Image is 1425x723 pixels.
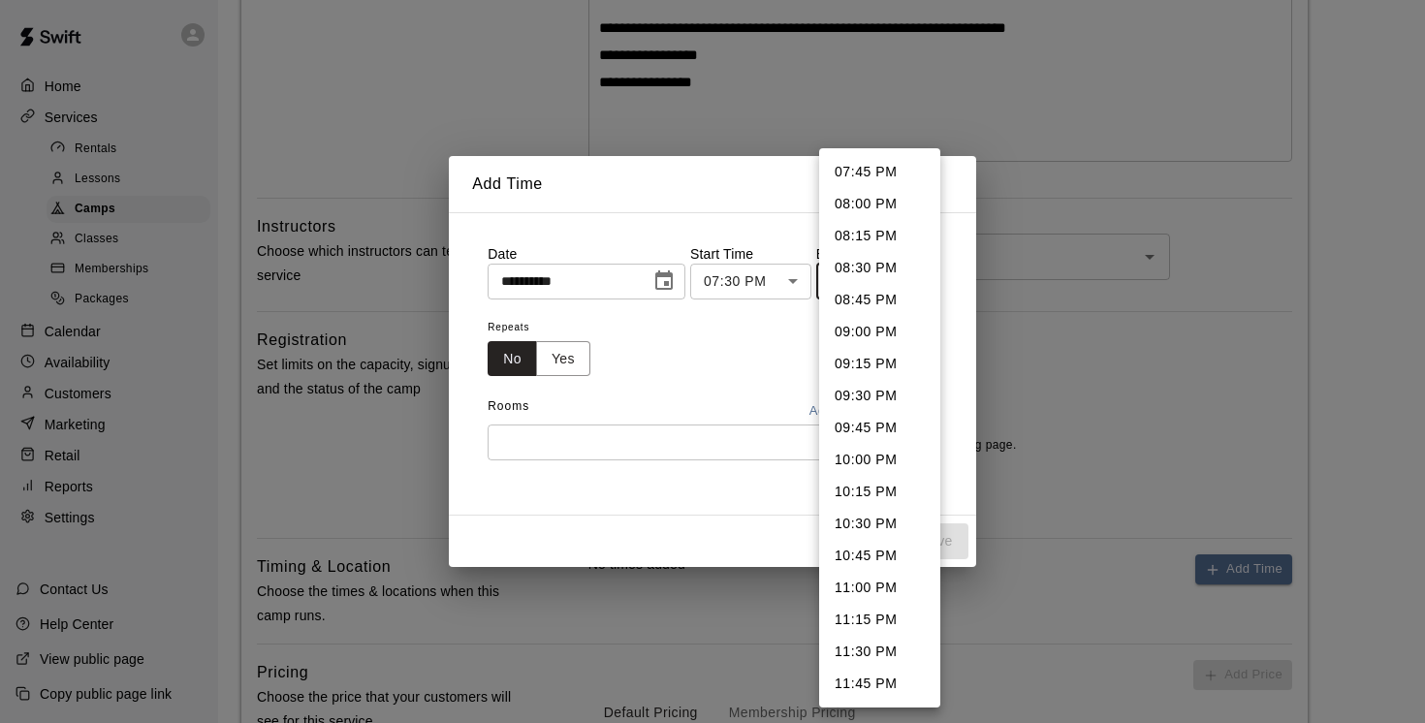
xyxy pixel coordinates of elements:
[819,156,940,188] li: 07:45 PM
[819,444,940,476] li: 10:00 PM
[819,572,940,604] li: 11:00 PM
[819,476,940,508] li: 10:15 PM
[819,252,940,284] li: 08:30 PM
[819,316,940,348] li: 09:00 PM
[819,220,940,252] li: 08:15 PM
[819,604,940,636] li: 11:15 PM
[819,348,940,380] li: 09:15 PM
[819,668,940,700] li: 11:45 PM
[819,188,940,220] li: 08:00 PM
[819,412,940,444] li: 09:45 PM
[819,284,940,316] li: 08:45 PM
[819,508,940,540] li: 10:30 PM
[819,380,940,412] li: 09:30 PM
[819,636,940,668] li: 11:30 PM
[819,540,940,572] li: 10:45 PM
